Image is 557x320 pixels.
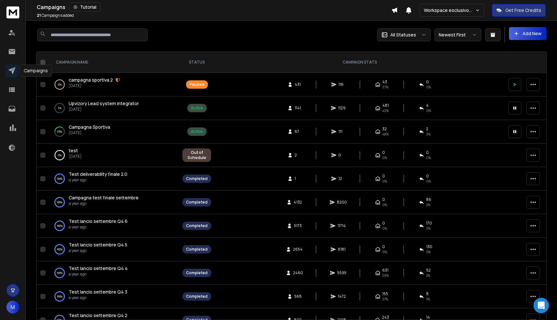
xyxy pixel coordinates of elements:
[295,176,301,181] span: 1
[58,81,62,88] p: 0 %
[37,3,391,12] div: Campaigns
[426,85,431,90] span: 0 %
[382,291,388,296] span: 155
[295,105,301,111] span: 1141
[215,52,504,73] th: CAMPAIGN STATS
[69,295,127,300] p: a year ago
[295,129,301,134] span: 67
[48,238,179,261] td: 100%Test lancio settembre Q4 5a year ago
[426,202,430,207] span: 2 %
[37,13,74,18] p: Campaigns added
[382,85,388,90] span: 37 %
[69,218,128,224] span: Test lancio settembre Q4 6
[338,247,346,252] span: 6181
[69,154,82,159] p: [DATE]
[426,221,432,226] span: 170
[48,214,179,238] td: 100%Test lancio settembre Q4 6a year ago
[338,294,346,299] span: 1472
[426,197,431,202] span: 86
[69,100,139,107] a: Upvizory Lead system integrator
[57,246,63,253] p: 100 %
[6,301,19,314] button: M
[69,225,128,230] p: a year ago
[69,147,78,154] a: test
[69,124,110,130] span: Campagna Sportiva
[382,132,389,137] span: 48 %
[186,223,208,228] div: Completed
[382,126,387,132] span: 32
[338,82,345,87] span: 116
[37,13,41,18] span: 21
[69,83,120,88] p: [DATE]
[57,293,63,300] p: 100 %
[382,103,389,108] span: 481
[48,73,179,96] td: 0%campagna sportiva 2[DATE]
[338,105,346,111] span: 1129
[57,128,62,135] p: 35 %
[426,155,431,160] span: 0%
[48,191,179,214] td: 100%Campagna test finale settembrea year ago
[69,289,127,295] span: Test lancio settembre Q4 3
[69,242,127,248] span: Test lancio settembre Q4 5
[48,120,179,144] td: 35%Campagna Sportiva[DATE]
[69,248,127,253] p: a year ago
[58,152,62,158] p: 0 %
[426,179,431,184] span: 0 %
[293,247,303,252] span: 2654
[533,298,549,313] div: Open Intercom Messenger
[382,155,387,160] span: 0%
[505,7,541,14] p: Get Free Credits
[294,223,302,228] span: 5173
[382,273,389,278] span: 29 %
[48,167,179,191] td: 100%Test deliverability finale 2.0a year ago
[294,294,302,299] span: 568
[382,79,387,85] span: 43
[186,294,208,299] div: Completed
[20,65,52,77] div: Campaigns
[69,177,127,183] p: a year ago
[426,226,431,231] span: 3 %
[295,153,301,158] span: 2
[69,272,128,277] p: a year ago
[382,197,385,202] span: 0
[295,82,301,87] span: 431
[69,3,101,12] button: Tutorial
[337,223,346,228] span: 11714
[48,285,179,308] td: 100%Test lancio settembre Q4 3a year ago
[69,77,113,83] a: campagna sportiva 2
[426,108,431,113] span: 0 %
[186,176,208,181] div: Completed
[382,268,388,273] span: 631
[186,150,208,160] div: Out of Schedule
[382,174,385,179] span: 0
[390,32,416,38] p: All Statuses
[190,82,204,87] div: Paused
[69,147,78,154] span: test
[337,270,347,275] span: 5595
[186,247,208,252] div: Completed
[191,129,203,134] div: Active
[382,221,385,226] span: 0
[426,244,432,249] span: 130
[382,244,385,249] span: 0
[426,249,431,255] span: 5 %
[426,150,429,155] span: 0
[69,201,139,206] p: a year ago
[69,195,139,201] span: Campagna test finale settembre
[69,312,127,319] a: Test lancio settembre Q4 2
[338,176,345,181] span: 12
[48,144,179,167] td: 0%test[DATE]
[382,179,387,184] span: 0%
[382,226,387,231] span: 0%
[69,107,139,112] p: [DATE]
[191,105,203,111] div: Active
[337,200,347,205] span: 8200
[69,100,139,106] span: Upvizory Lead system integrator
[294,200,302,205] span: 4132
[186,200,208,205] div: Completed
[492,4,546,17] button: Get Free Credits
[69,171,127,177] a: Test deliverability finale 2.0
[57,199,63,205] p: 100 %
